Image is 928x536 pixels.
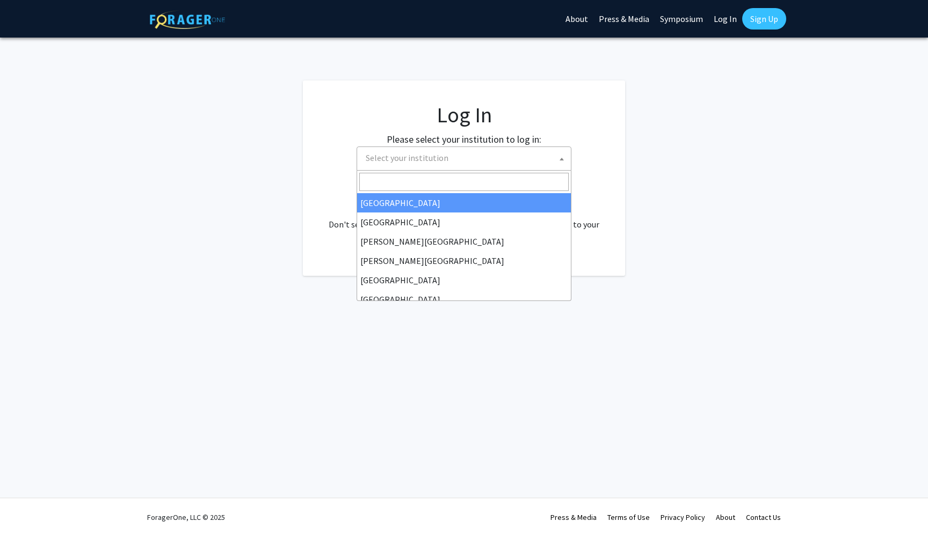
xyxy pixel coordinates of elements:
a: Contact Us [746,512,781,522]
li: [GEOGRAPHIC_DATA] [357,270,571,290]
a: Sign Up [742,8,786,30]
li: [PERSON_NAME][GEOGRAPHIC_DATA] [357,251,571,270]
a: Terms of Use [607,512,650,522]
a: About [716,512,735,522]
label: Please select your institution to log in: [387,132,541,146]
h1: Log In [324,102,604,128]
li: [PERSON_NAME][GEOGRAPHIC_DATA] [357,232,571,251]
span: Select your institution [357,146,571,171]
input: Search [359,173,569,191]
li: [GEOGRAPHIC_DATA] [357,290,571,309]
a: Press & Media [550,512,597,522]
li: [GEOGRAPHIC_DATA] [357,212,571,232]
img: ForagerOne Logo [150,10,225,29]
span: Select your institution [366,152,448,163]
a: Privacy Policy [661,512,705,522]
div: No account? . Don't see your institution? about bringing ForagerOne to your institution. [324,192,604,244]
li: [GEOGRAPHIC_DATA] [357,193,571,212]
span: Select your institution [361,147,571,169]
div: ForagerOne, LLC © 2025 [147,498,225,536]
